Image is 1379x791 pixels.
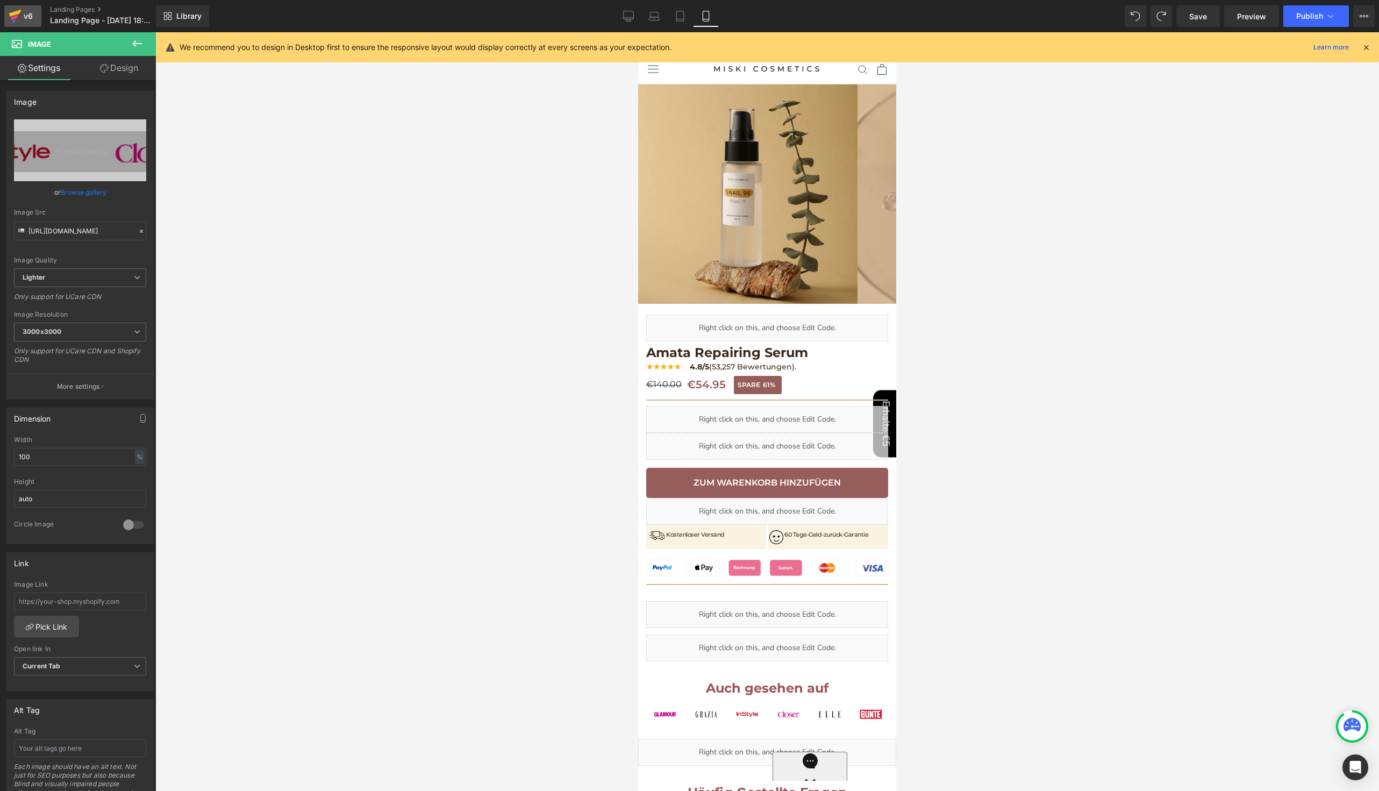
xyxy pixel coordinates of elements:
span: €140.00 [8,345,44,359]
span: Library [176,11,202,21]
span: Zum Warenkorb hinzufügen [55,445,203,455]
a: Mobile [693,5,719,27]
input: auto [14,448,146,466]
div: Link [14,553,29,568]
span: Amata Repairing Serum [8,312,170,329]
b: 3000x3000 [23,327,61,336]
div: (53,257 Bewertungen) [8,329,250,340]
strong: 4.8/5 [52,330,71,339]
div: Image Link [14,581,146,588]
div: Open link In [14,645,146,653]
img: Klarna [49,8,66,16]
span: Save [1189,11,1207,22]
b: Lighter [23,273,45,281]
div: Alt Tag [14,728,146,735]
a: Preview [1224,5,1279,27]
div: Width [14,436,146,444]
a: Warenkorb öffnen [239,32,248,42]
p: 60 Tage-Geld-zurück-Garantie [146,498,230,508]
span: ★★★★★ [8,330,43,339]
div: Image Src [14,209,146,216]
a: Suche [220,32,230,41]
a: Laptop [641,5,667,27]
h1: Häufig Gestellte Fragen [8,750,250,771]
a: v6 [4,5,41,27]
div: Image [14,91,37,106]
input: https://your-shop.myshopify.com [14,593,146,610]
input: Link [14,222,146,240]
a: Desktop [616,5,641,27]
p: More settings [57,382,100,391]
button: Redo [1151,5,1172,27]
div: Image Resolution [14,311,146,318]
div: Circle Image [14,520,112,531]
input: auto [14,490,146,508]
button: Menü öffnen [10,33,20,41]
button: Zum Warenkorb hinzufügen [8,436,250,466]
span: . [156,330,158,339]
div: v6 [22,9,35,23]
div: Alt Tag [14,700,40,715]
div: Height [14,478,146,486]
span: Landing Page - [DATE] 18:23:01 [50,16,153,25]
p: Shoppe Jetzt. Bezahle später mit Klarna [5,3,253,19]
div: Only support for UCare CDN [14,293,146,308]
p: We recommend you to design in Desktop first to ensure the responsive layout would display correct... [180,41,671,53]
img: Amata Repairing Serum [219,52,439,272]
a: Tablet [667,5,693,27]
a: Browse gallery [61,183,106,202]
input: Your alt tags go here [14,739,146,757]
button: Undo [1125,5,1146,27]
button: More settings [6,374,154,399]
div: Image Quality [14,256,146,264]
a: Learn more [1309,41,1353,54]
a: New Library [156,5,209,27]
p: Kostenloser Versand [28,498,87,508]
span: Publish [1296,12,1323,20]
span: 61% [125,347,137,358]
a: Design [80,56,158,80]
span: €54.95 [49,344,88,361]
img: Miski Cosmetics [75,30,183,44]
a: Landing Pages [50,5,174,14]
h1: Auch gesehen auf [8,645,250,667]
div: Only support for UCare CDN and Shopify CDN [14,347,146,371]
span: Preview [1237,11,1266,22]
iframe: Gorgias live chat messenger [134,719,247,749]
b: Current Tab [23,662,61,670]
div: Dimension [14,408,51,423]
div: Open Intercom Messenger [1342,754,1368,780]
a: Pick Link [14,616,79,637]
span: SPARE [99,347,122,358]
div: % [135,450,145,464]
button: Publish [1283,5,1349,27]
button: More [1353,5,1375,27]
div: or [14,187,146,198]
span: Image [28,40,51,48]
